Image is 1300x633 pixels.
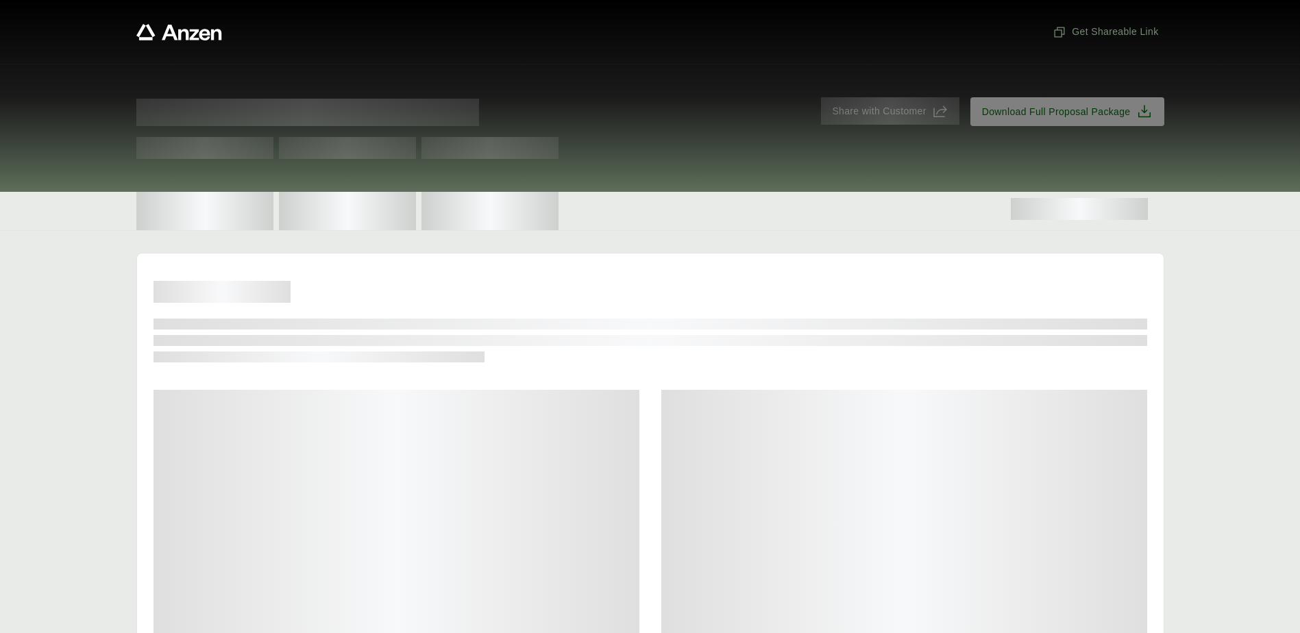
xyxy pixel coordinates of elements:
[136,137,273,159] span: Test
[136,24,222,40] a: Anzen website
[1047,19,1164,45] button: Get Shareable Link
[832,104,926,119] span: Share with Customer
[136,99,479,126] span: Proposal for
[421,137,559,159] span: Test
[279,137,416,159] span: Test
[1053,25,1158,39] span: Get Shareable Link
